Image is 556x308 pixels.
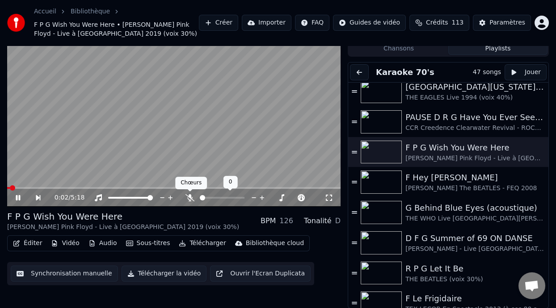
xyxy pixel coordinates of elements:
[55,193,76,202] div: /
[71,7,110,16] a: Bibliothèque
[489,18,525,27] div: Paramètres
[335,216,341,226] div: D
[55,193,68,202] span: 0:02
[11,266,118,282] button: Synchronisation manuelle
[405,142,545,154] div: F P G Wish You Were Here
[71,193,84,202] span: 5:18
[405,93,545,102] div: THE EAGLES Live 1994 (voix 40%)
[9,237,46,250] button: Éditer
[372,66,438,79] button: Karaoke 70's
[405,81,545,93] div: [GEOGRAPHIC_DATA][US_STATE] (-2 clé Am)
[279,216,293,226] div: 126
[405,154,545,163] div: [PERSON_NAME] Pink Floyd - Live à [GEOGRAPHIC_DATA] 2019 (voix 30%)
[34,7,199,38] nav: breadcrumb
[304,216,332,226] div: Tonalité
[34,21,199,38] span: F P G Wish You Were Here • [PERSON_NAME] Pink Floyd - Live à [GEOGRAPHIC_DATA] 2019 (voix 30%)
[409,15,469,31] button: Crédits113
[175,237,229,250] button: Télécharger
[405,214,545,223] div: THE WHO Live [GEOGRAPHIC_DATA][PERSON_NAME] 2022 (sans voix)
[261,216,276,226] div: BPM
[518,272,545,299] div: Ouvrir le chat
[7,210,239,223] div: F P G Wish You Were Here
[295,15,329,31] button: FAQ
[34,7,56,16] a: Accueil
[242,15,291,31] button: Importer
[223,176,238,188] div: 0
[405,292,545,305] div: F Le Frigidaire
[405,184,545,193] div: [PERSON_NAME] The BEATLES - FEQ 2008
[349,42,448,55] button: Chansons
[473,68,501,77] div: 47 songs
[405,171,545,184] div: F Hey [PERSON_NAME]
[246,239,304,248] div: Bibliothèque cloud
[405,245,545,254] div: [PERSON_NAME] - Live [GEOGRAPHIC_DATA][PERSON_NAME] 2024
[405,262,545,275] div: R P G Let It Be
[426,18,448,27] span: Crédits
[448,42,548,55] button: Playlists
[7,223,239,232] div: [PERSON_NAME] Pink Floyd - Live à [GEOGRAPHIC_DATA] 2019 (voix 30%)
[405,232,545,245] div: D F G Summer of 69 ON DANSE
[451,18,463,27] span: 113
[473,15,531,31] button: Paramètres
[122,266,207,282] button: Télécharger la vidéo
[47,237,83,250] button: Vidéo
[199,15,238,31] button: Créer
[122,237,174,250] button: Sous-titres
[7,14,25,32] img: youka
[333,15,406,31] button: Guides de vidéo
[505,64,547,80] button: Jouer
[405,202,545,214] div: G Behind Blue Eyes (acoustique)
[405,275,545,284] div: THE BEATLES (voix 30%)
[175,177,207,189] div: Chœurs
[405,111,545,124] div: PAUSE D R G Have You Ever Seen the Rain ON DANSE
[405,124,545,133] div: CCR Creedence Clearwater Revival - ROCKSMITH
[210,266,311,282] button: Ouvrir l'Ecran Duplicata
[85,237,121,250] button: Audio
